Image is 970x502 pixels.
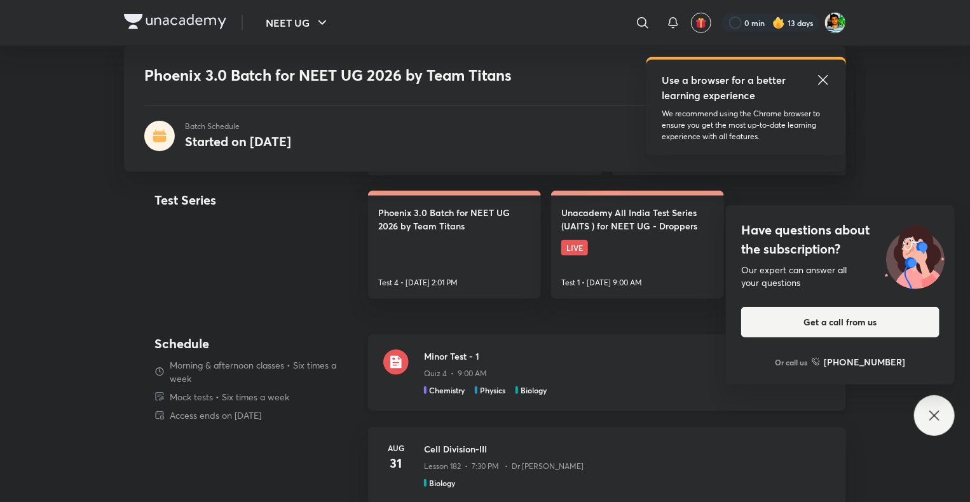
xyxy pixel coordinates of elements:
h3: Minor Test - 1 [424,349,831,363]
img: Company Logo [124,14,226,29]
h4: Schedule [154,334,358,353]
h4: Have questions about the subscription? [741,220,939,259]
a: Phoenix 3.0 Batch for NEET UG 2026 by Team TitansTest 4 • [DATE] 2:01 PM [368,191,541,299]
p: We recommend using the Chrome browser to ensure you get the most up-to-date learning experience w... [662,108,831,142]
p: Test 1 • [DATE] 9:00 AM [561,277,642,288]
h4: 31 [383,454,409,473]
h5: Physics [480,384,505,396]
p: Quiz 4 • 9:00 AM [424,368,487,379]
a: Unacademy All India Test Series (UAITS ) for NEET UG - DroppersLIVETest 1 • [DATE] 9:00 AM [551,191,724,299]
p: Access ends on [DATE] [170,409,261,422]
h5: Chemistry [429,384,465,396]
button: avatar [691,13,711,33]
h1: Phoenix 3.0 Batch for NEET UG 2026 by Team Titans [144,66,642,85]
img: quiz [383,349,409,375]
p: Batch Schedule [185,121,291,132]
button: NEET UG [258,10,338,36]
p: Mock tests • Six times a week [170,390,289,404]
img: ttu_illustration_new.svg [875,220,955,289]
a: [PHONE_NUMBER] [812,355,906,369]
h6: Aug [383,442,409,454]
a: quizMinor Test - 1Quiz 4 • 9:00 AMChemistryPhysicsBiology [368,334,846,427]
h3: Cell Division-III [424,442,831,456]
span: LIVE [561,240,588,255]
h6: [PHONE_NUMBER] [824,355,906,369]
p: Lesson 182 • 7:30 PM • Dr [PERSON_NAME] [424,461,584,472]
p: Morning & afternoon classes • Six times a week [170,358,358,385]
img: avatar [695,17,707,29]
h5: Biology [429,477,455,489]
p: Or call us [775,356,808,368]
h4: Started on [DATE] [185,133,291,150]
h4: Phoenix 3.0 Batch for NEET UG 2026 by Team Titans [378,206,531,233]
a: Company Logo [124,14,226,32]
h5: Use a browser for a better learning experience [662,72,788,103]
h5: Biology [521,384,547,396]
h4: Unacademy All India Test Series (UAITS ) for NEET UG - Droppers [561,206,714,233]
img: streak [772,17,785,29]
p: Test 4 • [DATE] 2:01 PM [378,277,458,288]
img: Mehul Ghosh [824,12,846,34]
h4: Test Series [154,191,266,299]
button: Get a call from us [741,307,939,337]
div: Our expert can answer all your questions [741,264,939,289]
